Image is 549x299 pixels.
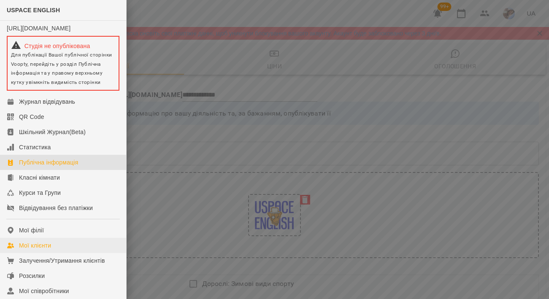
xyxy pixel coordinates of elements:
[11,52,112,85] span: Для публікації Вашої публічної сторінки Voopty, перейдіть у розділ Публічна інформація та у право...
[19,143,51,151] div: Статистика
[19,256,105,265] div: Залучення/Утримання клієнтів
[7,25,70,32] a: [URL][DOMAIN_NAME]
[7,7,60,13] span: USPACE ENGLISH
[19,113,44,121] div: QR Code
[19,241,51,250] div: Мої клієнти
[19,97,75,106] div: Журнал відвідувань
[19,173,60,182] div: Класні кімнати
[19,158,78,167] div: Публічна інформація
[19,189,61,197] div: Курси та Групи
[19,272,45,280] div: Розсилки
[19,128,86,136] div: Шкільний Журнал(Beta)
[19,287,69,295] div: Мої співробітники
[11,40,115,50] div: Студія не опублікована
[19,226,44,234] div: Мої філії
[19,204,93,212] div: Відвідування без платіжки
